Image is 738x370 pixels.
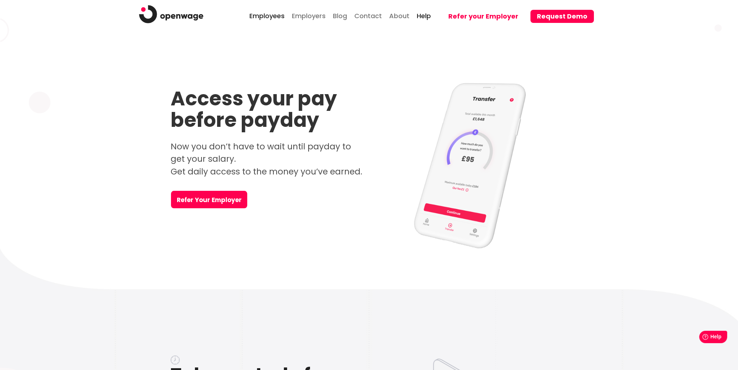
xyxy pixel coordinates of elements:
img: Peace of mind [171,355,180,365]
a: Request Demo [525,3,594,31]
a: Refer Your Employer [171,191,247,208]
strong: Access your pay before payday [171,85,337,134]
a: Help [415,5,433,25]
button: Refer your Employer [442,10,525,23]
button: Request Demo [530,10,594,23]
a: Employees [248,5,286,25]
iframe: Help widget launcher [673,328,730,348]
a: Employers [290,5,327,25]
a: Contact [352,5,384,25]
a: About [387,5,411,25]
img: logo.png [139,5,204,23]
p: Now you don’t have to wait until payday to get your salary. Get daily access to the money you’ve ... [171,140,364,178]
a: Blog [331,5,349,25]
img: Access your pay before payday [401,81,541,250]
a: Refer your Employer [436,3,525,31]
